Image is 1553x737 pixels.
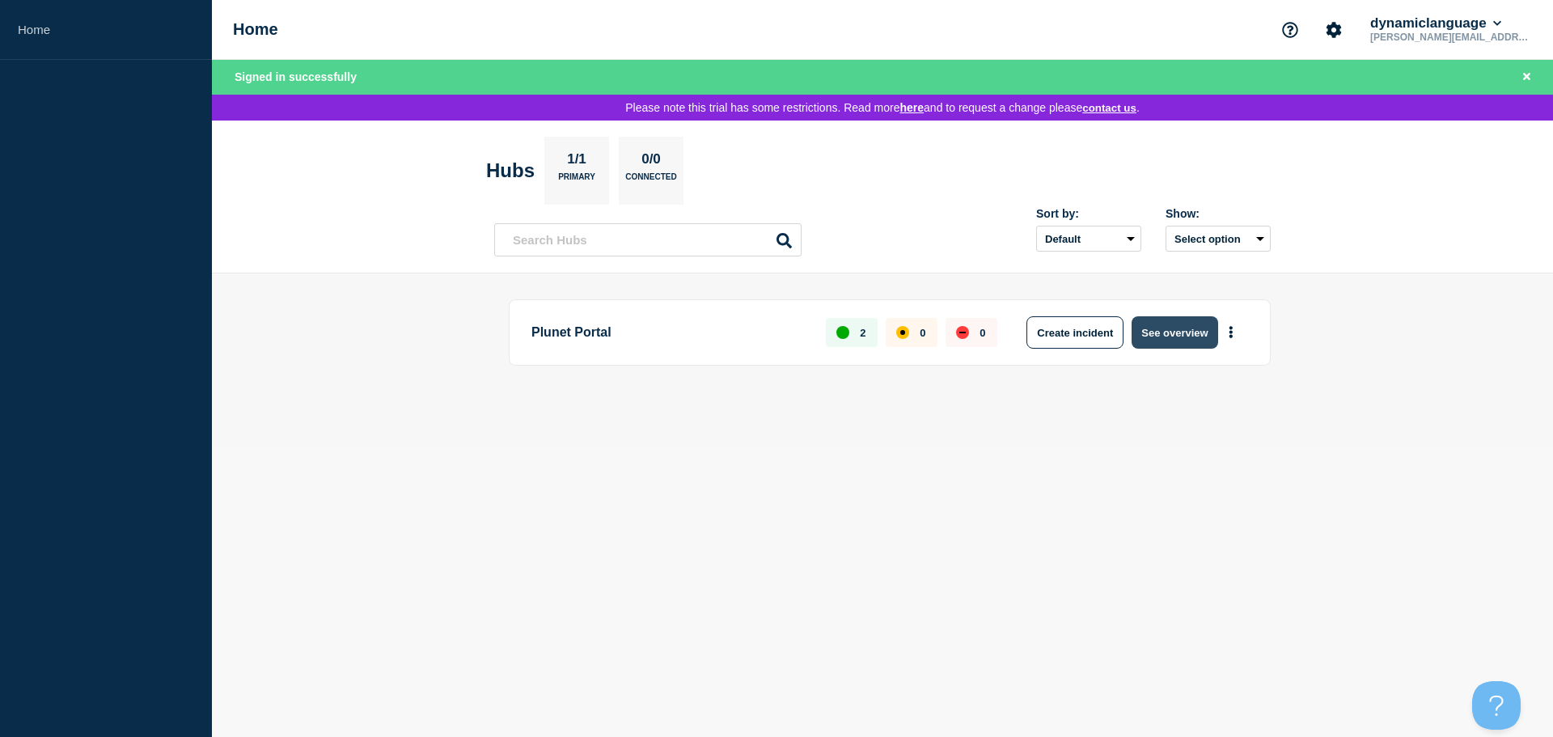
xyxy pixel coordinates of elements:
[1273,13,1307,47] button: Support
[1472,681,1521,730] iframe: Help Scout Beacon - Open
[558,172,595,189] p: Primary
[980,327,985,339] p: 0
[235,70,357,83] span: Signed in successfully
[1517,68,1537,87] button: Close banner
[1036,226,1141,252] select: Sort by
[212,95,1553,121] div: Please note this trial has some restrictions. Read more and to request a change please .
[860,327,865,339] p: 2
[494,223,802,256] input: Search Hubs
[1317,13,1351,47] button: Account settings
[896,326,909,339] div: affected
[836,326,849,339] div: up
[1026,316,1123,349] button: Create incident
[1221,318,1242,348] button: More actions
[636,151,667,172] p: 0/0
[956,326,969,339] div: down
[1166,226,1271,252] button: Select option
[1166,207,1271,220] div: Show:
[920,327,925,339] p: 0
[233,20,278,39] h1: Home
[1082,102,1136,114] button: Contact us
[1036,207,1141,220] div: Sort by:
[561,151,593,172] p: 1/1
[1367,15,1504,32] button: dynamiclanguage
[1132,316,1217,349] button: See overview
[486,159,535,182] h2: Hubs
[531,316,807,349] p: Plunet Portal
[1367,32,1535,43] p: [PERSON_NAME][EMAIL_ADDRESS][DOMAIN_NAME]
[899,101,924,114] a: here
[625,172,676,189] p: Connected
